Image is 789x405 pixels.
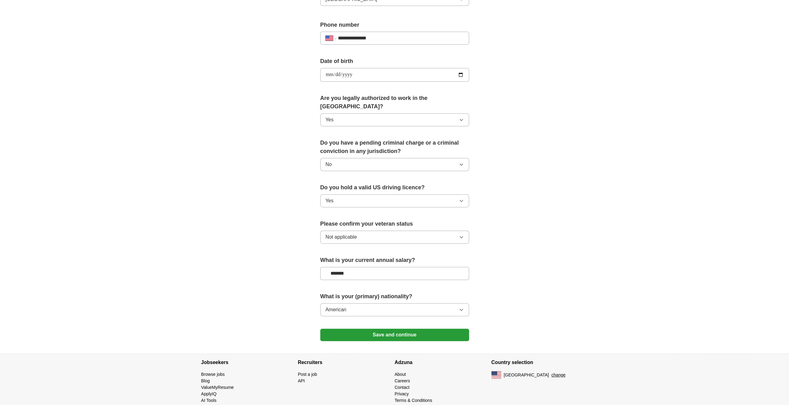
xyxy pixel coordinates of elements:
[320,256,469,264] label: What is your current annual salary?
[320,303,469,316] button: American
[326,197,334,205] span: Yes
[491,354,588,371] h4: Country selection
[320,194,469,207] button: Yes
[395,391,409,396] a: Privacy
[320,21,469,29] label: Phone number
[320,329,469,341] button: Save and continue
[320,94,469,111] label: Are you legally authorized to work in the [GEOGRAPHIC_DATA]?
[395,378,410,383] a: Careers
[320,57,469,65] label: Date of birth
[326,306,347,313] span: American
[201,385,234,390] a: ValueMyResume
[320,113,469,126] button: Yes
[320,158,469,171] button: No
[201,398,217,403] a: AI Tools
[201,378,210,383] a: Blog
[320,292,469,301] label: What is your (primary) nationality?
[395,385,410,390] a: Contact
[320,183,469,192] label: Do you hold a valid US driving licence?
[320,139,469,155] label: Do you have a pending criminal charge or a criminal conviction in any jurisdiction?
[326,161,332,168] span: No
[201,391,217,396] a: ApplyIQ
[491,371,501,379] img: US flag
[395,372,406,377] a: About
[201,372,225,377] a: Browse jobs
[298,372,317,377] a: Post a job
[320,231,469,244] button: Not applicable
[320,220,469,228] label: Please confirm your veteran status
[395,398,432,403] a: Terms & Conditions
[326,233,357,241] span: Not applicable
[326,116,334,124] span: Yes
[504,372,549,378] span: [GEOGRAPHIC_DATA]
[551,372,565,378] button: change
[298,378,305,383] a: API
